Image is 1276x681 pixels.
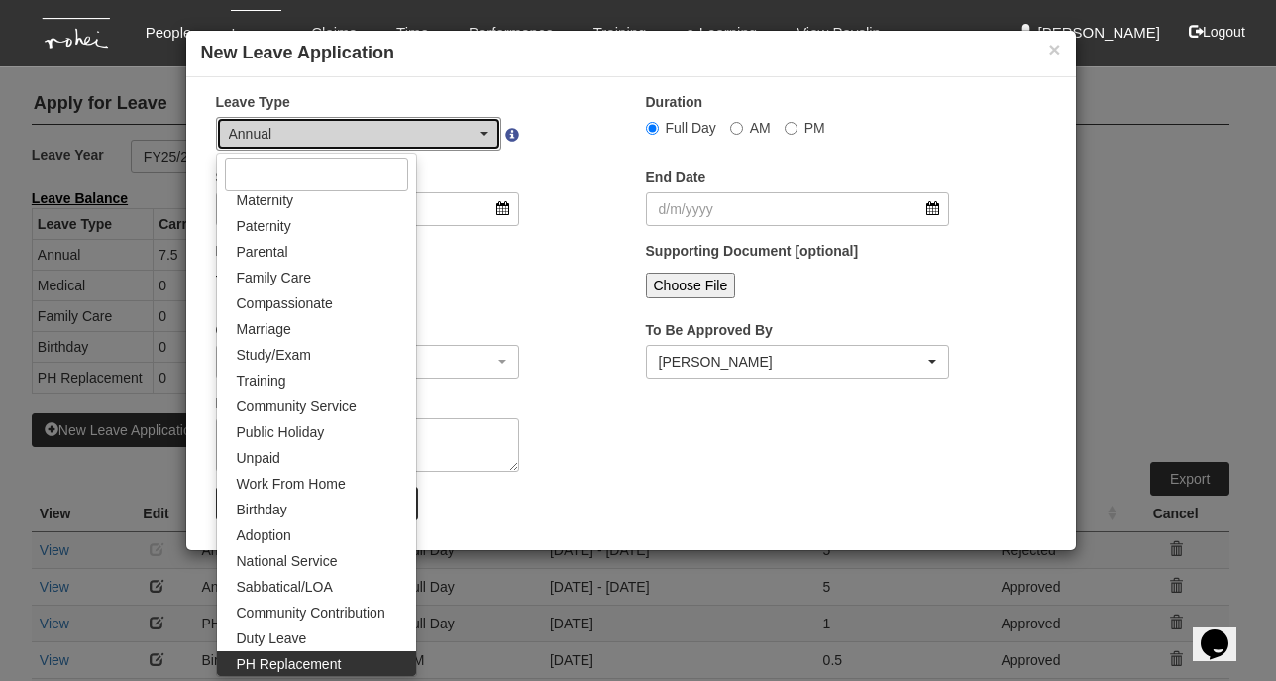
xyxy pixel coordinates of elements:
[646,273,736,298] input: Choose File
[216,92,290,112] label: Leave Type
[237,319,291,339] span: Marriage
[666,120,716,136] span: Full Day
[646,241,859,261] label: Supporting Document [optional]
[237,293,333,313] span: Compassionate
[237,422,325,442] span: Public Holiday
[646,92,703,112] label: Duration
[237,474,346,494] span: Work From Home
[237,500,287,519] span: Birthday
[237,345,311,365] span: Study/Exam
[237,371,286,391] span: Training
[225,158,408,191] input: Search
[237,242,288,262] span: Parental
[229,124,478,144] div: Annual
[237,628,307,648] span: Duty Leave
[646,168,706,187] label: End Date
[237,577,333,597] span: Sabbatical/LOA
[646,320,773,340] label: To Be Approved By
[659,352,925,372] div: [PERSON_NAME]
[237,268,311,287] span: Family Care
[750,120,771,136] span: AM
[237,654,342,674] span: PH Replacement
[237,190,294,210] span: Maternity
[237,448,280,468] span: Unpaid
[237,397,357,416] span: Community Service
[646,192,950,226] input: d/m/yyyy
[237,551,338,571] span: National Service
[201,43,394,62] b: New Leave Application
[216,117,502,151] button: Annual
[237,216,291,236] span: Paternity
[237,525,291,545] span: Adoption
[1193,602,1256,661] iframe: chat widget
[237,603,385,623] span: Community Contribution
[646,345,950,379] button: Aline Eustaquio Low
[1048,39,1060,59] button: ×
[804,120,825,136] span: PM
